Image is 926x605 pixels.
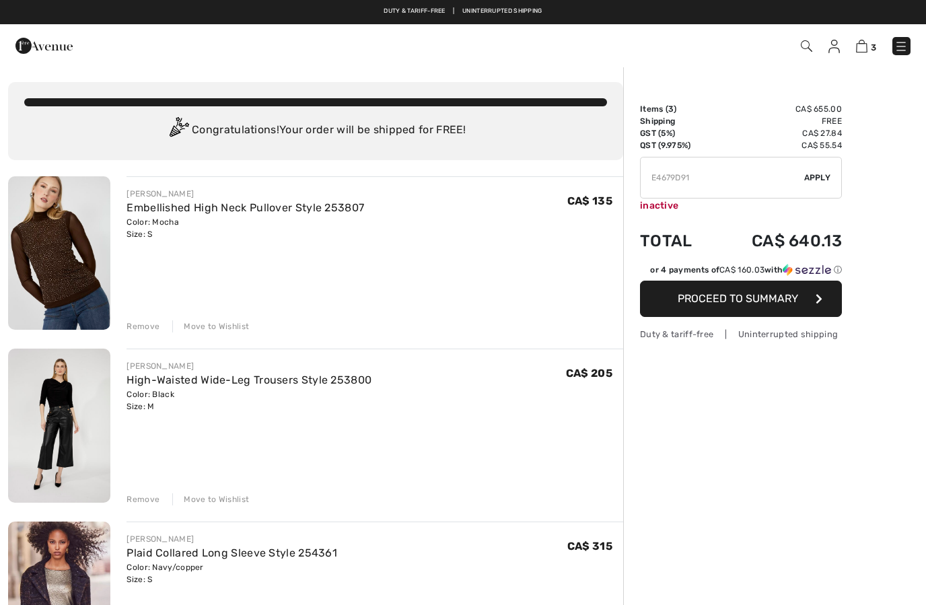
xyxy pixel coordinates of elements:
[714,115,842,127] td: Free
[640,103,714,115] td: Items ( )
[828,40,840,53] img: My Info
[15,38,73,51] a: 1ère Avenue
[127,201,364,214] a: Embellished High Neck Pullover Style 253807
[714,127,842,139] td: CA$ 27.84
[24,117,607,144] div: Congratulations! Your order will be shipped for FREE!
[15,32,73,59] img: 1ère Avenue
[714,139,842,151] td: CA$ 55.54
[640,328,842,341] div: Duty & tariff-free | Uninterrupted shipping
[640,115,714,127] td: Shipping
[641,157,804,198] input: Promo code
[650,264,842,276] div: or 4 payments of with
[640,139,714,151] td: QST (9.975%)
[783,264,831,276] img: Sezzle
[801,40,812,52] img: Search
[678,292,798,305] span: Proceed to Summary
[8,176,110,330] img: Embellished High Neck Pullover Style 253807
[566,367,612,380] span: CA$ 205
[640,218,714,264] td: Total
[127,388,371,413] div: Color: Black Size: M
[127,533,337,545] div: [PERSON_NAME]
[567,540,612,553] span: CA$ 315
[172,320,249,332] div: Move to Wishlist
[714,218,842,264] td: CA$ 640.13
[640,281,842,317] button: Proceed to Summary
[714,103,842,115] td: CA$ 655.00
[172,493,249,505] div: Move to Wishlist
[127,493,159,505] div: Remove
[668,104,674,114] span: 3
[127,561,337,585] div: Color: Navy/copper Size: S
[567,194,612,207] span: CA$ 135
[856,38,876,54] a: 3
[127,360,371,372] div: [PERSON_NAME]
[640,264,842,281] div: or 4 payments ofCA$ 160.03withSezzle Click to learn more about Sezzle
[127,320,159,332] div: Remove
[856,40,867,52] img: Shopping Bag
[8,349,110,502] img: High-Waisted Wide-Leg Trousers Style 253800
[127,546,337,559] a: Plaid Collared Long Sleeve Style 254361
[165,117,192,144] img: Congratulation2.svg
[640,199,842,213] div: inactive
[127,373,371,386] a: High-Waisted Wide-Leg Trousers Style 253800
[871,42,876,52] span: 3
[719,265,764,275] span: CA$ 160.03
[804,172,831,184] span: Apply
[127,188,364,200] div: [PERSON_NAME]
[640,127,714,139] td: GST (5%)
[894,40,908,53] img: Menu
[127,216,364,240] div: Color: Mocha Size: S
